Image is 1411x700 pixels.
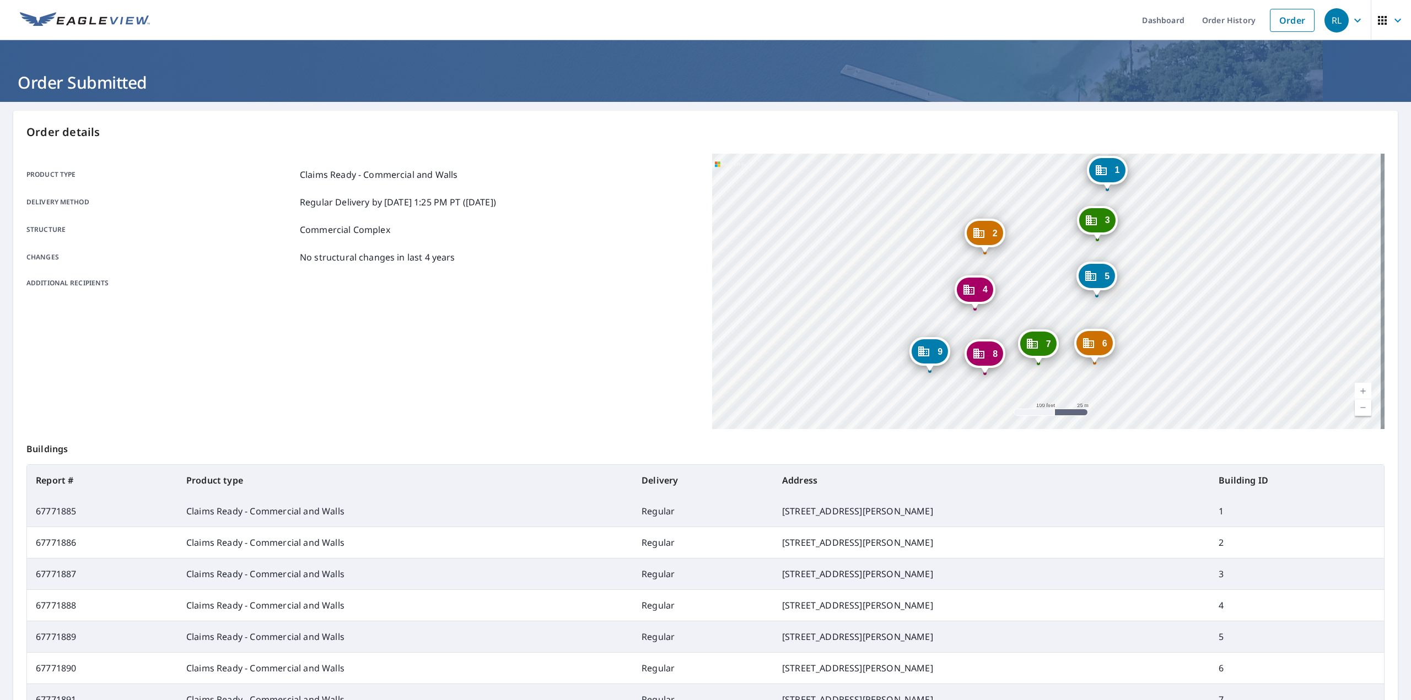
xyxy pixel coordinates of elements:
[26,196,295,209] p: Delivery method
[300,251,455,264] p: No structural changes in last 4 years
[26,223,295,236] p: Structure
[938,348,943,356] span: 9
[633,653,773,684] td: Regular
[1210,465,1384,496] th: Building ID
[993,350,998,358] span: 8
[1210,527,1384,558] td: 2
[965,219,1005,253] div: Dropped pin, building 2, Commercial property, 8636 Savanna Oaks Bay Saint Paul, MN 55125
[27,496,177,527] td: 67771885
[1076,262,1117,296] div: Dropped pin, building 5, Commercial property, 8624 Savanna Oaks Bay Saint Paul, MN 55125
[1102,339,1107,348] span: 6
[27,653,177,684] td: 67771890
[633,527,773,558] td: Regular
[1210,496,1384,527] td: 1
[27,465,177,496] th: Report #
[909,337,950,371] div: Dropped pin, building 9, Commercial property, 8632 Savanna Oaks Bay Saint Paul, MN 55125
[633,590,773,621] td: Regular
[633,558,773,590] td: Regular
[983,285,988,294] span: 4
[27,527,177,558] td: 67771886
[773,653,1210,684] td: [STREET_ADDRESS][PERSON_NAME]
[26,168,295,181] p: Product type
[177,496,633,527] td: Claims Ready - Commercial and Walls
[26,278,295,288] p: Additional recipients
[177,558,633,590] td: Claims Ready - Commercial and Walls
[27,590,177,621] td: 67771888
[177,621,633,653] td: Claims Ready - Commercial and Walls
[177,653,633,684] td: Claims Ready - Commercial and Walls
[20,12,150,29] img: EV Logo
[1105,216,1110,224] span: 3
[27,558,177,590] td: 67771887
[773,558,1210,590] td: [STREET_ADDRESS][PERSON_NAME]
[1210,558,1384,590] td: 3
[177,527,633,558] td: Claims Ready - Commercial and Walls
[1046,340,1051,348] span: 7
[13,71,1398,94] h1: Order Submitted
[26,251,295,264] p: Changes
[1105,272,1110,280] span: 5
[1210,621,1384,653] td: 5
[1324,8,1349,32] div: RL
[1270,9,1315,32] a: Order
[773,496,1210,527] td: [STREET_ADDRESS][PERSON_NAME]
[965,339,1005,373] div: Dropped pin, building 8, Commercial property, 8630 Savanna Oaks Bay Saint Paul, MN 55125
[773,621,1210,653] td: [STREET_ADDRESS][PERSON_NAME]
[26,429,1385,464] p: Buildings
[773,527,1210,558] td: [STREET_ADDRESS][PERSON_NAME]
[300,223,390,236] p: Commercial Complex
[300,196,496,209] p: Regular Delivery by [DATE] 1:25 PM PT ([DATE])
[993,229,998,237] span: 2
[1114,166,1119,174] span: 1
[1210,590,1384,621] td: 4
[1210,653,1384,684] td: 6
[1086,156,1127,190] div: Dropped pin, building 1, Commercial property, 8620 Savanna Oaks Bay Saint Paul, MN 55125
[1355,399,1371,416] a: Current Level 18, Zoom Out
[177,590,633,621] td: Claims Ready - Commercial and Walls
[1077,206,1118,240] div: Dropped pin, building 3, Commercial property, 8622 Savanna Oaks Bay Saint Paul, MN 55125
[633,465,773,496] th: Delivery
[26,124,1385,140] p: Order details
[955,275,995,310] div: Dropped pin, building 4, Commercial property, 8634 Savanna Oaks Bay Saint Paul, MN 55125
[177,465,633,496] th: Product type
[633,496,773,527] td: Regular
[1074,329,1115,363] div: Dropped pin, building 6, Commercial property, 8626 Savanna Oaks Bay Saint Paul, MN 55125
[27,621,177,653] td: 67771889
[773,590,1210,621] td: [STREET_ADDRESS][PERSON_NAME]
[1018,329,1059,363] div: Dropped pin, building 7, Commercial property, 8628 Savanna Oaks Bay Saint Paul, MN 55125
[633,621,773,653] td: Regular
[773,465,1210,496] th: Address
[300,168,457,181] p: Claims Ready - Commercial and Walls
[1355,383,1371,399] a: Current Level 18, Zoom In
